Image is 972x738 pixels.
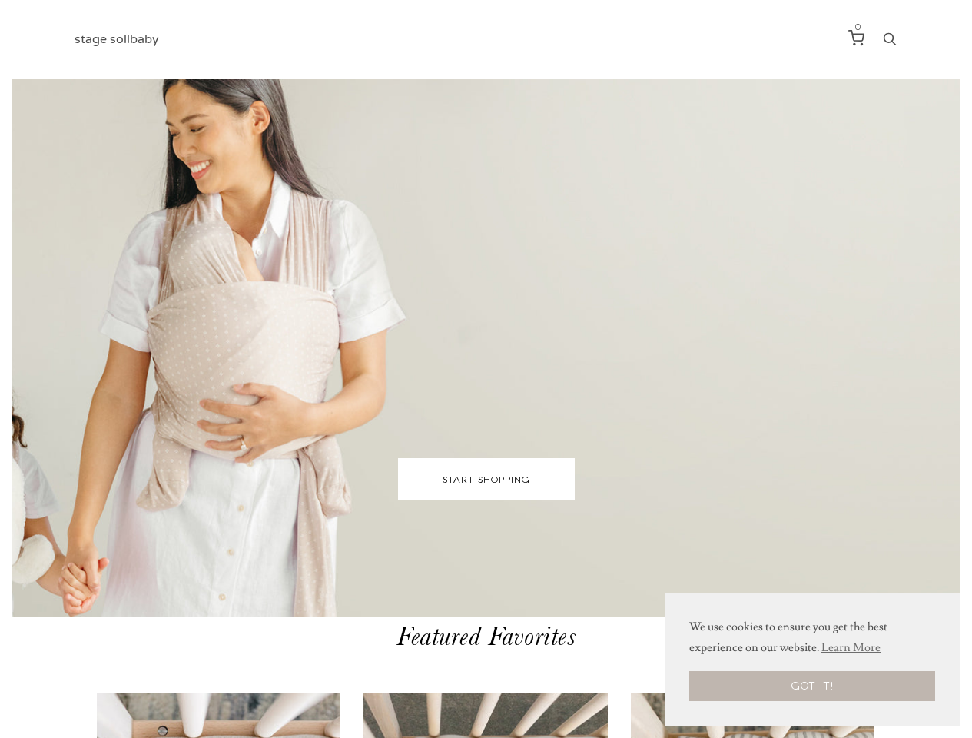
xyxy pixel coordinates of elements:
[855,22,861,31] span: 0
[689,671,935,701] a: dismiss cookie message
[689,618,935,660] span: We use cookies to ensure you get the best experience on our website.
[882,36,897,49] a: Search
[665,593,960,726] div: cookieconsent
[398,458,575,500] a: START SHOPPING
[841,22,870,54] a: View Cart
[819,637,883,660] a: learn more about cookies
[75,25,159,55] a: stage sollbaby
